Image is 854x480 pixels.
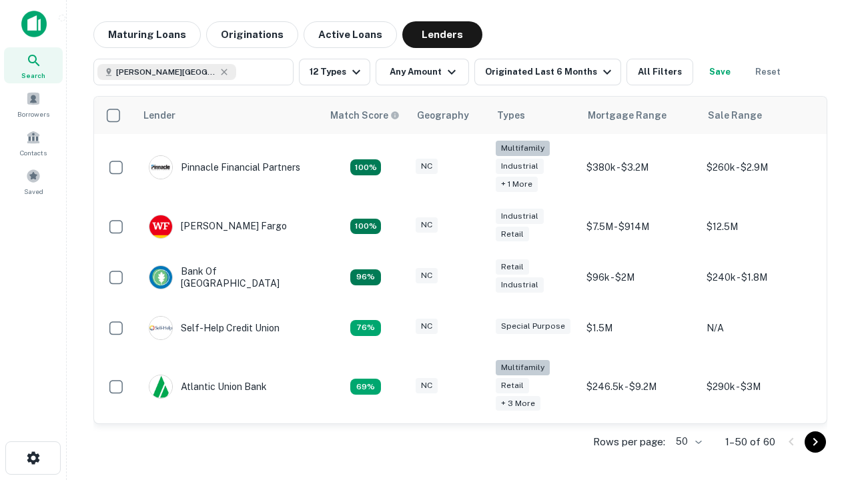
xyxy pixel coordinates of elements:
td: $290k - $3M [700,353,820,421]
div: NC [416,319,438,334]
button: Maturing Loans [93,21,201,48]
button: Reset [747,59,789,85]
div: Originated Last 6 Months [485,64,615,80]
div: Types [497,107,525,123]
div: Industrial [496,159,544,174]
td: $380k - $3.2M [580,134,700,201]
div: Multifamily [496,141,550,156]
td: $7.5M - $914M [580,201,700,252]
th: Sale Range [700,97,820,134]
button: Originations [206,21,298,48]
img: picture [149,156,172,179]
div: Industrial [496,209,544,224]
button: Originated Last 6 Months [474,59,621,85]
p: Rows per page: [593,434,665,450]
div: Capitalize uses an advanced AI algorithm to match your search with the best lender. The match sco... [330,108,400,123]
span: Search [21,70,45,81]
span: Borrowers [17,109,49,119]
div: + 1 more [496,177,538,192]
td: N/A [700,303,820,353]
th: Mortgage Range [580,97,700,134]
a: Saved [4,163,63,199]
a: Contacts [4,125,63,161]
div: Matching Properties: 14, hasApolloMatch: undefined [350,269,381,285]
div: NC [416,268,438,283]
h6: Match Score [330,108,397,123]
div: NC [416,378,438,393]
button: Lenders [402,21,482,48]
div: Atlantic Union Bank [149,375,267,399]
div: Retail [496,227,529,242]
a: Search [4,47,63,83]
div: + 3 more [496,396,540,411]
span: [PERSON_NAME][GEOGRAPHIC_DATA], [GEOGRAPHIC_DATA] [116,66,216,78]
span: Contacts [20,147,47,158]
div: Matching Properties: 11, hasApolloMatch: undefined [350,320,381,336]
th: Lender [135,97,322,134]
div: NC [416,159,438,174]
div: Matching Properties: 15, hasApolloMatch: undefined [350,219,381,235]
div: Sale Range [708,107,762,123]
button: Save your search to get updates of matches that match your search criteria. [699,59,741,85]
div: Self-help Credit Union [149,316,280,340]
div: Special Purpose [496,319,570,334]
div: 50 [671,432,704,451]
div: Matching Properties: 10, hasApolloMatch: undefined [350,379,381,395]
button: All Filters [626,59,693,85]
p: 1–50 of 60 [725,434,775,450]
td: $96k - $2M [580,252,700,303]
div: Geography [417,107,469,123]
img: picture [149,215,172,238]
img: picture [149,317,172,339]
img: picture [149,375,172,398]
img: picture [149,266,172,289]
div: Lender [143,107,175,123]
div: Multifamily [496,360,550,375]
th: Types [489,97,580,134]
th: Capitalize uses an advanced AI algorithm to match your search with the best lender. The match sco... [322,97,409,134]
button: Any Amount [376,59,469,85]
div: Pinnacle Financial Partners [149,155,300,179]
td: $246.5k - $9.2M [580,353,700,421]
td: $240k - $1.8M [700,252,820,303]
iframe: Chat Widget [787,373,854,437]
div: Mortgage Range [588,107,667,123]
div: Matching Properties: 26, hasApolloMatch: undefined [350,159,381,175]
div: Industrial [496,277,544,293]
div: Bank Of [GEOGRAPHIC_DATA] [149,265,309,289]
td: $12.5M [700,201,820,252]
a: Borrowers [4,86,63,122]
div: NC [416,217,438,233]
div: [PERSON_NAME] Fargo [149,215,287,239]
div: Retail [496,378,529,393]
span: Saved [24,186,43,197]
div: Retail [496,259,529,275]
button: 12 Types [299,59,370,85]
td: $260k - $2.9M [700,134,820,201]
td: $1.5M [580,303,700,353]
button: Go to next page [805,431,826,453]
button: Active Loans [304,21,397,48]
img: capitalize-icon.png [21,11,47,37]
th: Geography [409,97,489,134]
